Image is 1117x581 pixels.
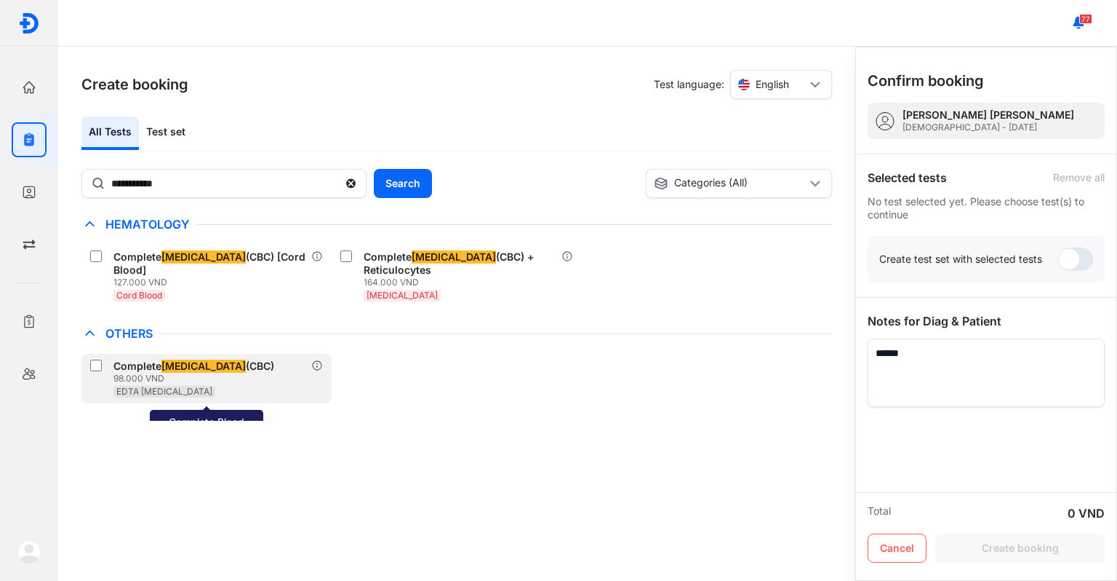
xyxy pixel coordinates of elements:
div: Selected tests [868,169,947,186]
div: 98.000 VND [113,373,280,384]
div: Complete (CBC) [113,360,274,373]
div: Complete (CBC) [Cord Blood] [113,250,305,277]
h3: Create booking [81,74,188,95]
span: Hematology [98,217,196,232]
span: English [756,78,789,91]
div: 164.000 VND [364,277,561,288]
button: Create booking [935,534,1105,563]
div: No test selected yet. Please choose test(s) to continue [868,195,1105,221]
span: Cord Blood [116,290,162,301]
div: Create test set with selected tests [879,253,1042,266]
div: 127.000 VND [113,277,311,288]
span: EDTA [MEDICAL_DATA] [116,386,212,397]
img: logo [17,540,41,564]
div: Total [868,505,891,522]
span: [MEDICAL_DATA] [161,360,246,373]
span: [MEDICAL_DATA] [412,250,496,264]
div: 0 VND [1068,505,1105,522]
div: Complete (CBC) + Reticulocytes [364,250,556,277]
div: Categories (All) [654,176,806,191]
span: [MEDICAL_DATA] [161,250,246,264]
div: Test language: [654,70,832,99]
div: All Tests [81,116,139,150]
h3: Confirm booking [868,71,984,91]
div: [PERSON_NAME] [PERSON_NAME] [902,108,1074,122]
div: [DEMOGRAPHIC_DATA] - [DATE] [902,122,1074,133]
span: [MEDICAL_DATA] [367,290,438,301]
span: 77 [1079,14,1092,24]
div: Notes for Diag & Patient [868,312,1105,330]
div: Test set [139,116,193,150]
div: Remove all [1053,171,1105,184]
button: Cancel [868,534,926,563]
img: logo [18,12,40,34]
button: Search [374,169,432,198]
span: Others [98,326,160,341]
